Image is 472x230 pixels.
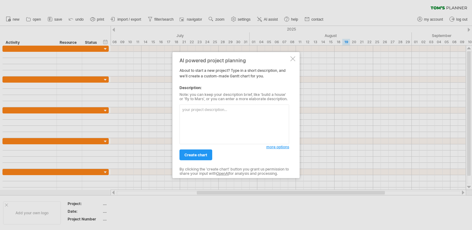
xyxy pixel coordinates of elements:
a: more options [266,144,289,150]
span: create chart [184,153,207,157]
div: Description: [179,85,289,91]
span: more options [266,145,289,149]
div: Note: you can keep your description brief, like 'build a house' or 'fly to Mars', or you can ente... [179,92,289,101]
a: create chart [179,150,212,160]
div: About to start a new project? Type in a short description, and we'll create a custom-made Gantt c... [179,58,289,173]
div: By clicking the 'create chart' button you grant us permission to share your input with for analys... [179,167,289,176]
div: AI powered project planning [179,58,289,63]
a: OpenAI [216,171,229,176]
